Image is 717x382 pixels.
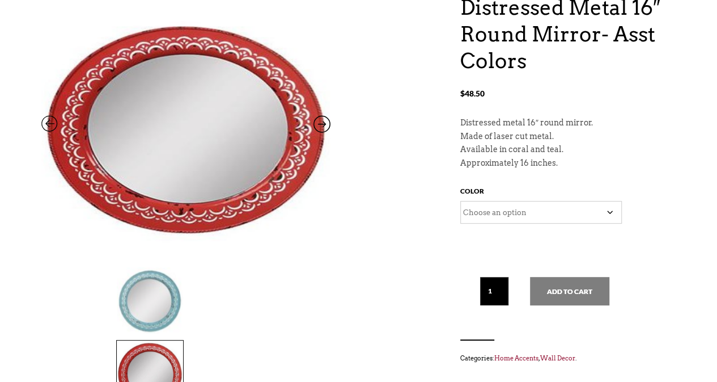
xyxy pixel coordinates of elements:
[530,277,609,305] button: Add to cart
[494,354,538,362] a: Home Accents
[460,89,465,98] span: $
[460,352,676,364] span: Categories: , .
[460,130,676,144] p: Made of laser cut metal.
[460,157,676,170] p: Approximately 16 inches.
[460,116,676,130] p: Distressed metal 16″ round mirror.
[460,143,676,157] p: Available in coral and teal.
[480,277,508,305] input: Qty
[460,184,484,201] label: Color
[460,89,485,98] bdi: 48.50
[540,354,575,362] a: Wall Decor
